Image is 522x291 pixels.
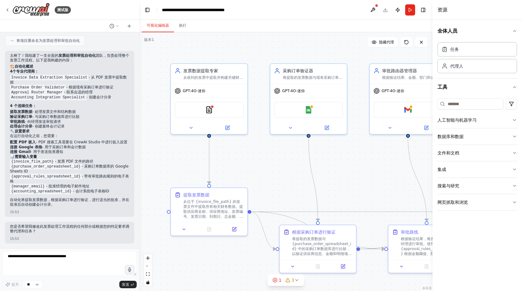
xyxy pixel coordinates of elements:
font: 15:53 [10,237,19,240]
div: 全体人员 [437,40,517,78]
font: 📊 [10,154,15,159]
font: 集成 [437,167,446,172]
font: 提升 [11,282,19,287]
img: 标识 [12,3,50,17]
font: 采购订单验证器 [283,68,313,73]
font: 数据库和数据 [437,134,464,139]
font: - 联系合适的经理 [64,90,93,94]
font: GPT-4O-迷你 [183,89,205,93]
button: 文件和文档 [437,145,517,161]
font: - 创建会计分录 [86,95,111,99]
button: 在侧面板中打开 [223,226,245,233]
button: 切换交互性 [144,278,152,286]
g: Edge from c5a335a5-aa7d-4d0d-b97c-443b1bdd4097 to 027790c4-ef65-402b-ab44-53bd6b8e11b2 [360,209,493,252]
font: 团队，负责处理整个发票工作流程。以下是我构建的内容： [10,53,129,63]
div: 提取发票数据从位于 {invoice_file_path} 的发票文件中提取所有相关财务数据。提取供应商名称、供应商地址、发票编号、发票日期、到期日、总金额、税额、明细项目（包含描述和金额）以及... [170,187,248,236]
g: Edge from 873a2510-ce16-4fc7-a671-d8f0a736372f to fd5eb48c-20c7-4128-9182-ff0faf7ef5b2 [405,138,430,221]
font: GPT-4O-迷你 [282,89,305,93]
div: 审批路线根据验证结果，将发票发送给相应的经理进行审批。使用 {approval_rules_spreadsheet_id} 根据金额阈值、部门和供应商类型确定审批流程。请将审批请求邮件发送至 {... [388,225,465,273]
font: 您是否希望我修改此发票处理工作流程的任何部分或根据您的特定要求调整代理和任务？ [10,224,129,234]
font: 将提取的发票数据与现有采购订单进行比较，以验证供应商信息、金额、数量，并确保符合批准的采购流程。 [283,75,342,90]
button: 提升 [2,280,22,289]
font: 全体人员 [437,28,457,34]
font: - 用于采购订单和会计数据 [42,145,86,149]
font: 隐藏代理 [379,40,394,44]
font: 在运行自动化之前，您需要： [10,134,58,138]
font: 连接 Gmail [10,150,31,154]
font: - 与采购订单数据库进行比较 [32,114,80,119]
font: 测试版 [57,8,68,12]
font: 任务 [450,47,459,52]
code: {approval_rules_spreadsheet_id} [10,174,82,179]
code: {invoice_file_path} [10,159,55,164]
font: 人工智能与机器学习 [437,118,477,123]
code: Invoice Data Extraction Specialist [10,75,89,80]
div: 工具 [437,96,517,216]
font: 从位于 {invoice_file_path} 的发票文件中提取所有相关财务数据。提取供应商名称、供应商地址、发票编号、发票日期、到期日、总金额、税额、明细项目（包含描述和金额）以及付款条件。将... [183,199,243,234]
div: 审批路由器管理器根据验证结果、金额、部门和公司审批政策，将发票发送给适当的经理进行审批，并发送包含发票详细信息的通知电子邮件GPT-4O-迷你Gmail [369,63,447,135]
g: Edge from 43f65e29-93b2-4470-8d2b-a15b78d1b115 to c5a335a5-aa7d-4d0d-b97c-443b1bdd4097 [251,209,276,252]
button: 无可用输出 [196,226,222,233]
font: 🔧 [10,129,15,133]
button: 工具 [437,78,517,96]
font: 3 [291,278,294,283]
font: 将项目重命名为发票处理和审批自动化 [16,38,80,43]
font: 自动化将提取发票数据，根据采购订单进行验证，进行适当的批准，并在批准后自动创建会计分录。 [10,198,129,207]
font: 需要输入变量 [15,154,37,159]
font: 自动化概述 [15,64,33,69]
font: 发送 [122,282,129,287]
code: Accounting Integration Specialist [10,95,86,100]
nav: 面包屑 [162,7,232,13]
g: Edge from c5a335a5-aa7d-4d0d-b97c-443b1bdd4097 to fd5eb48c-20c7-4128-9182-ff0faf7ef5b2 [360,246,384,252]
button: 隐藏右侧边栏 [419,6,428,14]
g: Edge from 43f65e29-93b2-4470-8d2b-a15b78d1b115 to 027790c4-ef65-402b-ab44-53bd6b8e11b2 [251,209,493,215]
button: 开始新聊天 [124,22,134,30]
font: 提取发票数据 [183,192,209,197]
code: {accounting_spreadsheet_id} [10,189,73,194]
font: 网页抓取和浏览 [437,200,468,205]
button: 隐藏左侧边栏 [143,6,152,14]
button: 网页抓取和浏览 [437,194,517,210]
font: 从收到的发票中提取并构建关键财务数据，包括 PDF 文档和其他发票格式的供应商详细信息、金额、行项目、日期和付款条款 [183,75,243,95]
button: 适合视图 [144,270,152,278]
font: 连接 Google 表格 [10,145,42,149]
button: 隐藏代理 [368,37,398,47]
img: PDF搜索工具 [205,106,213,114]
font: 太棒了！我组建了一支全面的 [10,53,58,58]
img: Google 表格 [305,106,312,114]
div: React Flow 控件 [144,254,152,286]
font: 审批路线 [401,230,418,235]
font: 🏗️ [10,64,15,69]
font: - 创建最终会计记录 [32,124,65,128]
font: - 会计系统电子表格ID [73,189,109,193]
font: 发票处理和审批自动化 [58,53,96,58]
button: 人工智能与机器学习 [437,112,517,128]
g: Edge from 3462fe1b-3cbf-4263-9910-4b5e51803b80 to c5a335a5-aa7d-4d0d-b97c-443b1bdd4097 [305,138,321,221]
code: {manager_email} [10,184,46,189]
font: - 发票 PDF 文件的路径 [55,159,93,163]
div: 采购订单验证器将提取的发票数据与现有采购订单进行比较，以验证供应商信息、金额、数量，并确保符合批准的采购流程。GPT-4O-迷你Google 表格 [270,63,347,135]
font: 代理人 [450,64,463,69]
font: 文件和文档 [437,150,459,155]
font: 设置要求 [15,129,30,133]
font: 工具 [437,84,447,90]
div: 根据采购订单进行验证将提取的发票数据与 {purchase_order_spreadsheet_id} 中的采购订单数据库进行比较，以验证供应商信息、金额和明细项目。检查匹配项，识别差异，并标记... [279,225,357,273]
button: 在侧面板中打开 [309,124,344,132]
font: 发票数据提取专家 [183,68,218,73]
button: 13 [268,275,304,286]
font: 4 个连续任务： [10,104,36,108]
font: 根据验证结果、金额、部门和公司审批政策，将发票发送给适当的经理进行审批，并发送包含发票详细信息的通知电子邮件 [382,75,442,95]
button: 全体人员 [437,22,517,40]
font: - 带有审批路由规则的电子表格 [10,174,129,183]
code: {purchase_order_spreadsheet_id} [10,164,82,169]
font: 搜索与研究 [437,183,459,188]
font: - 用于发送批准通知 [31,150,63,154]
font: 1 [152,38,154,42]
font: 可视化编辑器 [147,23,169,28]
button: 在侧面板中打开 [210,124,245,132]
button: 点击说出您的自动化想法 [125,265,134,274]
font: 反应流 [422,286,432,290]
div: 发票数据提取专家从收到的发票中提取并构建关键财务数据，包括 PDF 文档和其他发票格式的供应商详细信息、金额、行项目、日期和付款条款GPT-4O-迷你PDF搜索工具 [170,63,248,135]
font: 15:53 [10,210,19,214]
a: React Flow 归因 [422,286,432,290]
